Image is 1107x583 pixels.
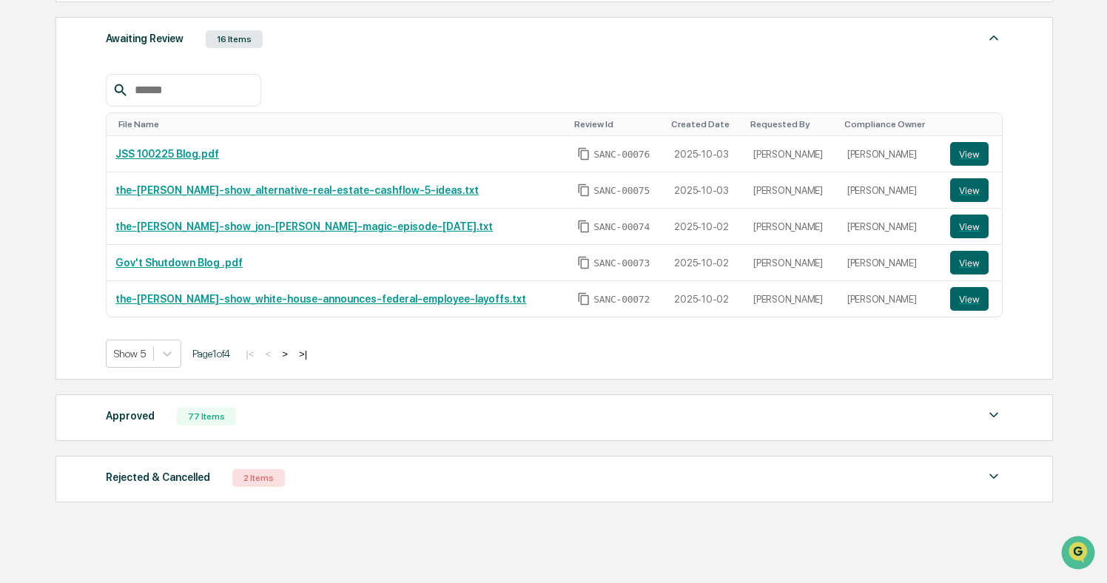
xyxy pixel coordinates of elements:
img: 1746055101610-c473b297-6a78-478c-a979-82029cc54cd1 [15,113,41,140]
div: Rejected & Cancelled [106,468,210,487]
div: 🔎 [15,216,27,228]
span: SANC-00072 [593,294,650,306]
a: 🗄️Attestations [101,181,189,207]
td: 2025-10-03 [665,136,744,172]
button: > [277,348,292,360]
div: 16 Items [206,30,263,48]
a: the-[PERSON_NAME]-show_white-house-announces-federal-employee-layoffs.txt [115,293,526,305]
img: caret [985,468,1003,485]
a: the-[PERSON_NAME]-show_jon-[PERSON_NAME]-magic-episode-[DATE].txt [115,220,493,232]
button: View [950,142,989,166]
button: |< [241,348,258,360]
span: Page 1 of 4 [192,348,230,360]
div: Start new chat [50,113,243,128]
div: Toggle SortBy [671,119,738,129]
button: < [260,348,275,360]
span: Attestations [122,186,184,201]
span: Copy Id [577,292,590,306]
div: Approved [106,406,155,425]
span: SANC-00075 [593,185,650,197]
a: Gov't Shutdown Blog .pdf [115,257,243,269]
button: >| [295,348,312,360]
button: View [950,287,989,311]
td: [PERSON_NAME] [744,136,838,172]
td: [PERSON_NAME] [744,172,838,209]
iframe: Open customer support [1060,534,1100,574]
div: Toggle SortBy [118,119,562,129]
button: View [950,251,989,274]
div: Toggle SortBy [844,119,935,129]
span: Copy Id [577,256,590,269]
a: 🖐️Preclearance [9,181,101,207]
a: View [950,142,993,166]
td: [PERSON_NAME] [744,281,838,317]
div: 🗄️ [107,188,119,200]
td: 2025-10-02 [665,281,744,317]
span: Pylon [147,251,179,262]
a: 🔎Data Lookup [9,209,99,235]
td: 2025-10-02 [665,245,744,281]
div: 🖐️ [15,188,27,200]
button: View [950,178,989,202]
div: Awaiting Review [106,29,184,48]
img: caret [985,406,1003,424]
td: [PERSON_NAME] [744,209,838,245]
span: Copy Id [577,220,590,233]
span: SANC-00076 [593,149,650,161]
p: How can we help? [15,31,269,55]
a: the-[PERSON_NAME]-show_alternative-real-estate-cashflow-5-ideas.txt [115,184,479,196]
td: 2025-10-03 [665,172,744,209]
a: Powered byPylon [104,250,179,262]
a: View [950,178,993,202]
td: [PERSON_NAME] [838,136,941,172]
a: JSS 100225 Blog.pdf [115,148,219,160]
div: Toggle SortBy [750,119,832,129]
span: Copy Id [577,183,590,197]
div: 2 Items [232,469,285,487]
span: Copy Id [577,147,590,161]
button: Start new chat [252,118,269,135]
td: [PERSON_NAME] [838,172,941,209]
button: View [950,215,989,238]
div: Toggle SortBy [574,119,659,129]
span: SANC-00074 [593,221,650,233]
span: Data Lookup [30,215,93,229]
td: 2025-10-02 [665,209,744,245]
td: [PERSON_NAME] [838,281,941,317]
div: We're available if you need us! [50,128,187,140]
img: caret [985,29,1003,47]
td: [PERSON_NAME] [744,245,838,281]
td: [PERSON_NAME] [838,245,941,281]
span: Preclearance [30,186,95,201]
td: [PERSON_NAME] [838,209,941,245]
div: Toggle SortBy [953,119,996,129]
a: View [950,251,993,274]
a: View [950,287,993,311]
span: SANC-00073 [593,257,650,269]
div: 77 Items [177,408,236,425]
a: View [950,215,993,238]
